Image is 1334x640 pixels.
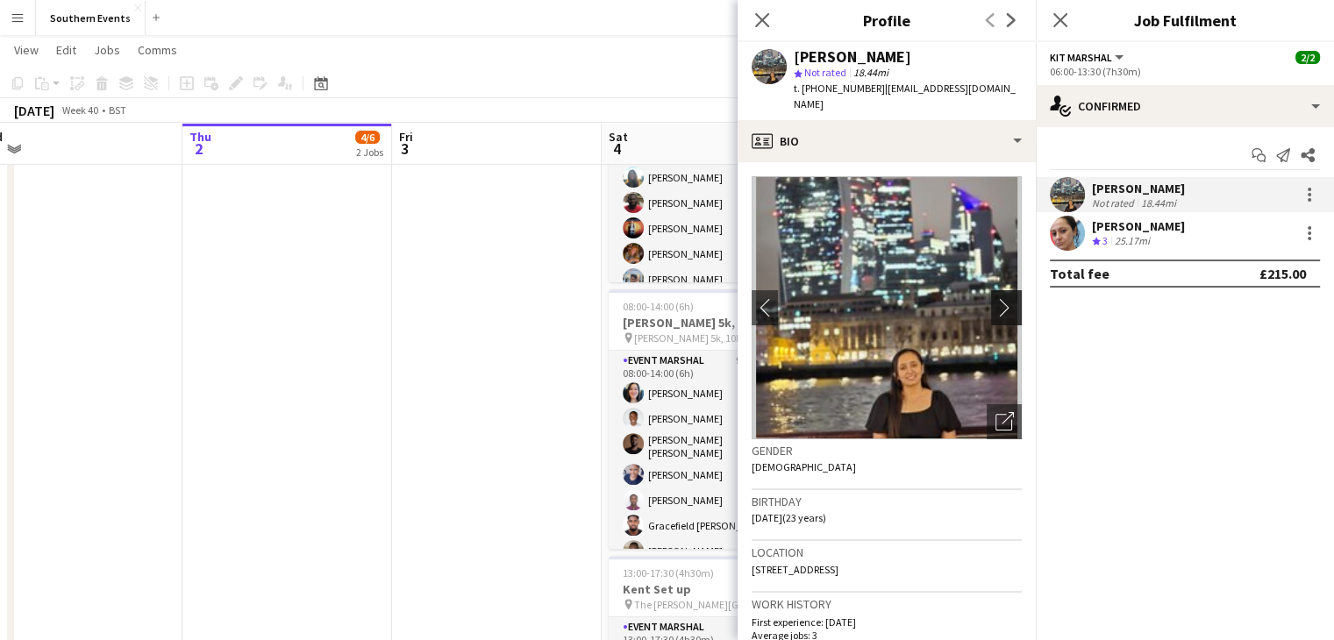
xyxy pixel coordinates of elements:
[623,300,694,313] span: 08:00-14:00 (6h)
[189,129,211,145] span: Thu
[752,460,856,473] span: [DEMOGRAPHIC_DATA]
[58,103,102,117] span: Week 40
[752,511,826,524] span: [DATE] (23 years)
[1138,196,1180,210] div: 18.44mi
[752,443,1022,459] h3: Gender
[794,82,885,95] span: t. [PHONE_NUMBER]
[752,563,838,576] span: [STREET_ADDRESS]
[1102,234,1108,247] span: 3
[794,82,1016,110] span: | [EMAIL_ADDRESS][DOMAIN_NAME]
[1259,265,1306,282] div: £215.00
[109,103,126,117] div: BST
[1050,51,1112,64] span: Kit Marshal
[1092,218,1185,234] div: [PERSON_NAME]
[138,42,177,58] span: Comms
[752,176,1022,439] img: Crew avatar or photo
[1295,51,1320,64] span: 2/2
[634,598,766,611] span: The [PERSON_NAME][GEOGRAPHIC_DATA]
[1092,196,1138,210] div: Not rated
[850,66,892,79] span: 18.44mi
[794,49,911,65] div: [PERSON_NAME]
[609,289,805,549] app-job-card: 08:00-14:00 (6h)30/32[PERSON_NAME] 5k, 10k & HM [PERSON_NAME] 5k, 10k & HM1 RoleEvent Marshal94A3...
[634,331,766,345] span: [PERSON_NAME] 5k, 10k & HM
[7,39,46,61] a: View
[131,39,184,61] a: Comms
[804,66,846,79] span: Not rated
[609,581,805,597] h3: Kent Set up
[36,1,146,35] button: Southern Events
[49,39,83,61] a: Edit
[1050,65,1320,78] div: 06:00-13:30 (7h30m)
[1050,51,1126,64] button: Kit Marshal
[1036,9,1334,32] h3: Job Fulfilment
[609,129,628,145] span: Sat
[752,494,1022,509] h3: Birthday
[14,102,54,119] div: [DATE]
[355,131,380,144] span: 4/6
[738,120,1036,162] div: Bio
[623,566,714,580] span: 13:00-17:30 (4h30m)
[356,146,383,159] div: 2 Jobs
[187,139,211,159] span: 2
[87,39,127,61] a: Jobs
[1050,265,1109,282] div: Total fee
[56,42,76,58] span: Edit
[1036,85,1334,127] div: Confirmed
[94,42,120,58] span: Jobs
[738,9,1036,32] h3: Profile
[1092,181,1185,196] div: [PERSON_NAME]
[752,615,1022,629] p: First experience: [DATE]
[752,544,1022,560] h3: Location
[609,315,805,331] h3: [PERSON_NAME] 5k, 10k & HM
[399,129,413,145] span: Fri
[396,139,413,159] span: 3
[752,596,1022,612] h3: Work history
[1111,234,1153,249] div: 25.17mi
[14,42,39,58] span: View
[606,139,628,159] span: 4
[987,404,1022,439] div: Open photos pop-in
